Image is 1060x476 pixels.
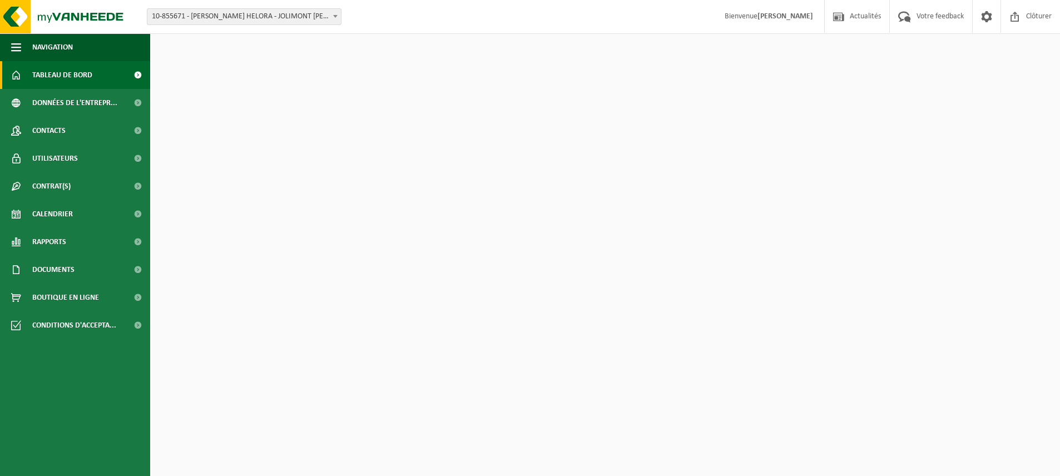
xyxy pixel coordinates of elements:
span: 10-855671 - CHU HELORA - JOLIMONT KENNEDY - MONS [147,9,341,24]
span: Calendrier [32,200,73,228]
span: Conditions d'accepta... [32,311,116,339]
span: Boutique en ligne [32,284,99,311]
strong: [PERSON_NAME] [757,12,813,21]
span: Contrat(s) [32,172,71,200]
span: Navigation [32,33,73,61]
span: Tableau de bord [32,61,92,89]
span: Utilisateurs [32,145,78,172]
span: Documents [32,256,75,284]
span: Données de l'entrepr... [32,89,117,117]
span: Contacts [32,117,66,145]
span: 10-855671 - CHU HELORA - JOLIMONT KENNEDY - MONS [147,8,341,25]
span: Rapports [32,228,66,256]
